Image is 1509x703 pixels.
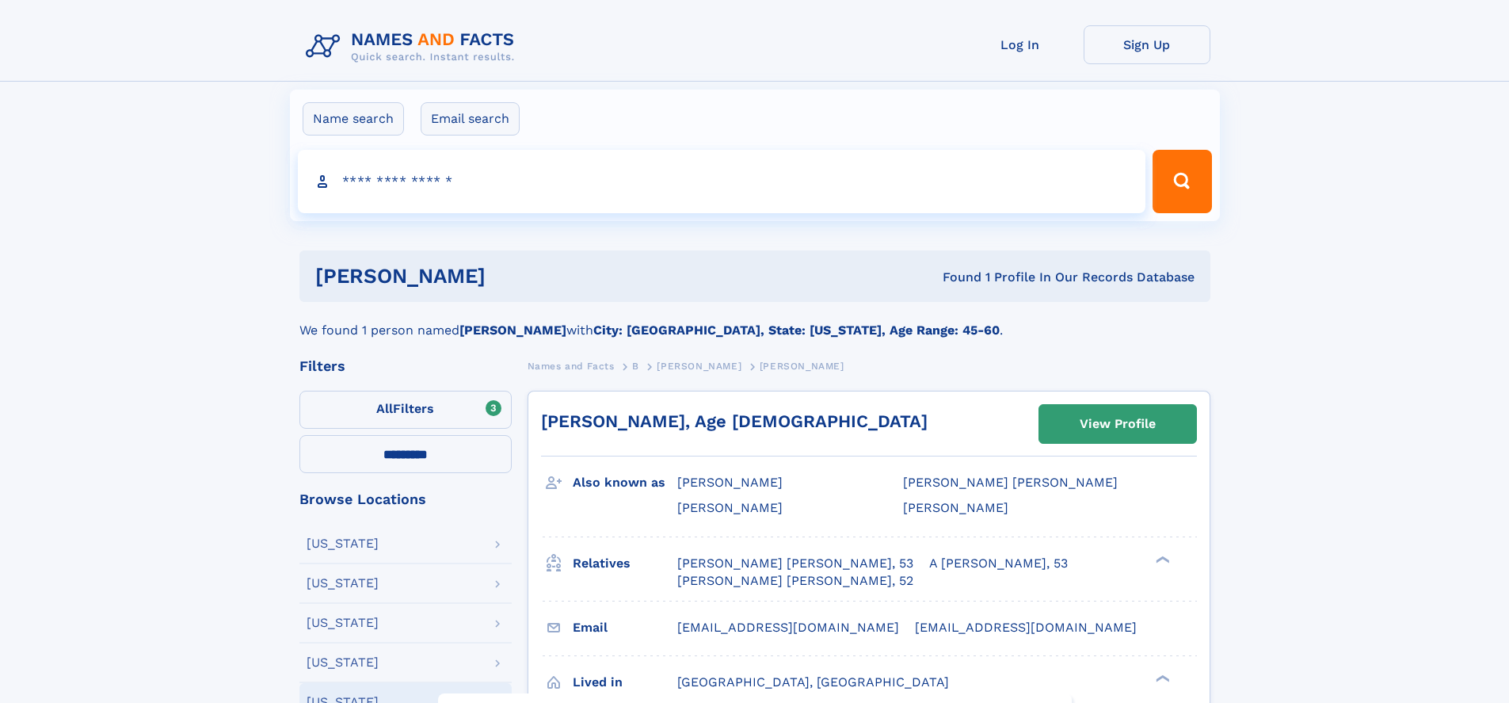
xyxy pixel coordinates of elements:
span: [PERSON_NAME] [903,500,1008,515]
b: City: [GEOGRAPHIC_DATA], State: [US_STATE], Age Range: 45-60 [593,323,1000,338]
a: Names and Facts [528,356,615,376]
div: [US_STATE] [307,656,379,669]
div: Found 1 Profile In Our Records Database [714,269,1195,286]
b: [PERSON_NAME] [459,323,566,338]
div: [US_STATE] [307,577,379,590]
img: Logo Names and Facts [299,25,528,68]
div: We found 1 person named with . [299,302,1210,340]
div: View Profile [1080,406,1156,442]
a: A [PERSON_NAME], 53 [929,555,1068,572]
label: Email search [421,102,520,136]
a: [PERSON_NAME], Age [DEMOGRAPHIC_DATA] [541,411,928,431]
a: View Profile [1039,405,1196,443]
div: [US_STATE] [307,537,379,550]
span: [PERSON_NAME] [677,500,783,515]
span: [PERSON_NAME] [677,475,783,490]
span: [EMAIL_ADDRESS][DOMAIN_NAME] [677,620,899,635]
span: B [632,361,639,372]
h1: [PERSON_NAME] [315,266,714,286]
a: [PERSON_NAME] [PERSON_NAME], 52 [677,572,913,590]
div: Filters [299,359,512,373]
label: Name search [303,102,404,136]
div: ❯ [1152,554,1171,564]
a: Log In [957,25,1084,64]
div: Browse Locations [299,492,512,506]
a: Sign Up [1084,25,1210,64]
button: Search Button [1153,150,1211,213]
h3: Lived in [573,669,677,696]
div: [US_STATE] [307,617,379,629]
span: [PERSON_NAME] [760,361,844,372]
a: [PERSON_NAME] [657,356,741,376]
h3: Also known as [573,469,677,496]
a: [PERSON_NAME] [PERSON_NAME], 53 [677,555,913,572]
span: [EMAIL_ADDRESS][DOMAIN_NAME] [915,620,1137,635]
a: B [632,356,639,376]
h3: Email [573,614,677,641]
input: search input [298,150,1146,213]
h3: Relatives [573,550,677,577]
label: Filters [299,391,512,429]
span: All [376,401,393,416]
span: [PERSON_NAME] [PERSON_NAME] [903,475,1118,490]
span: [GEOGRAPHIC_DATA], [GEOGRAPHIC_DATA] [677,674,949,690]
span: [PERSON_NAME] [657,361,741,372]
div: ❯ [1152,673,1171,683]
